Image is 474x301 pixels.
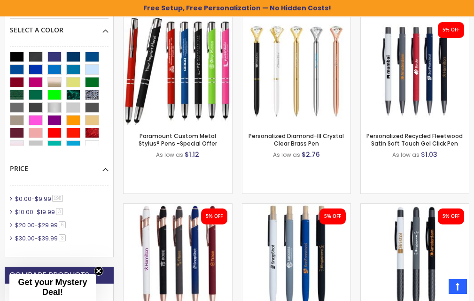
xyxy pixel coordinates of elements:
div: 5% OFF [206,213,223,220]
a: Custom Lexi Rose Gold Stylus Soft Touch Recycled Aluminum Pen [124,203,232,211]
span: 3 [59,234,66,241]
a: Personalized Recycled Fleetwood Satin Soft Touch Gel Click Pen [366,132,463,147]
div: 5% OFF [443,27,459,33]
a: $10.00-$19.993 [13,208,66,216]
span: $2.76 [302,150,320,159]
span: 3 [56,208,63,215]
span: $0.00 [15,195,31,203]
span: $39.99 [38,234,58,242]
a: $30.00-$39.993 [13,234,69,242]
span: $19.99 [37,208,55,216]
span: $1.12 [185,150,199,159]
div: 5% OFF [324,213,341,220]
a: $20.00-$29.996 [13,221,69,229]
a: Paramount Custom Metal Stylus® Pens -Special Offer [124,17,232,25]
a: Custom Recycled Fleetwood Stylus Satin Soft Touch Gel Click Pen [361,203,469,211]
a: Paramount Custom Metal Stylus® Pens -Special Offer [139,132,217,147]
strong: Compare Products [9,270,89,280]
div: Select A Color [10,19,109,35]
span: 198 [52,195,63,202]
div: Price [10,157,109,173]
span: As low as [156,151,183,159]
span: As low as [273,151,300,159]
a: Personalized Diamond-III Crystal Clear Brass Pen [242,17,350,25]
a: Personalized Diamond-III Crystal Clear Brass Pen [249,132,344,147]
span: Get your Mystery Deal! [18,278,87,297]
span: 6 [59,221,66,228]
span: $29.99 [38,221,58,229]
img: Personalized Diamond-III Crystal Clear Brass Pen [242,17,350,125]
span: $1.03 [421,150,437,159]
span: $9.99 [35,195,51,203]
div: 5% OFF [443,213,459,220]
span: As low as [392,151,420,159]
a: Personalized Recycled Fleetwood Satin Soft Touch Gel Click Pen [361,17,469,25]
span: $20.00 [15,221,35,229]
div: Get your Mystery Deal!Close teaser [9,274,96,301]
img: Paramount Custom Metal Stylus® Pens -Special Offer [124,17,232,125]
iframe: Google Customer Reviews [396,276,474,301]
a: $0.00-$9.99198 [13,195,66,203]
span: $30.00 [15,234,35,242]
a: Eco-Friendly Aluminum Bali Satin Soft Touch Gel Click Pen [242,203,350,211]
button: Close teaser [94,266,103,276]
span: $10.00 [15,208,33,216]
img: Personalized Recycled Fleetwood Satin Soft Touch Gel Click Pen [361,17,469,125]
